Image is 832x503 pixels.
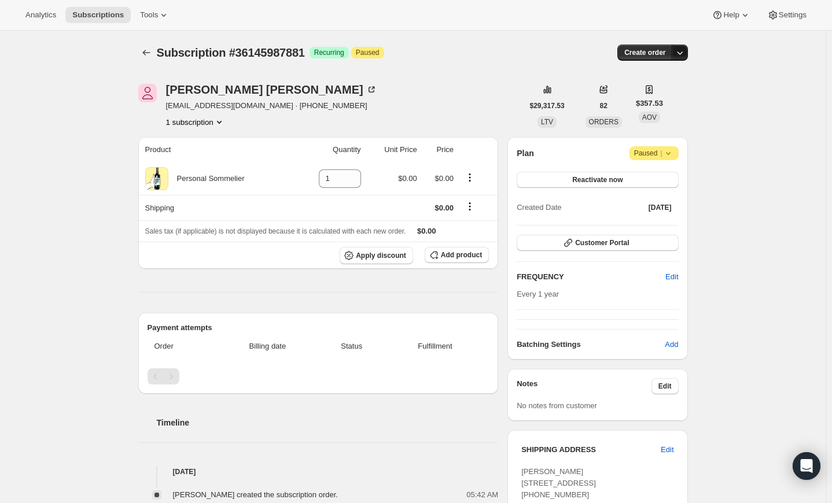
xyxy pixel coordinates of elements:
[294,137,365,162] th: Quantity
[658,335,685,354] button: Add
[314,48,344,57] span: Recurring
[140,10,158,20] span: Tools
[517,339,665,350] h6: Batching Settings
[523,98,572,114] button: $29,317.53
[654,441,680,459] button: Edit
[660,149,662,158] span: |
[793,452,820,480] div: Open Intercom Messenger
[779,10,807,20] span: Settings
[517,235,678,251] button: Customer Portal
[157,417,499,428] h2: Timeline
[157,46,305,59] span: Subscription #36145987881
[168,173,245,184] div: Personal Sommelier
[220,341,315,352] span: Billing date
[166,84,377,95] div: [PERSON_NAME] [PERSON_NAME]
[138,466,499,478] h4: [DATE]
[421,137,457,162] th: Price
[461,171,479,184] button: Product actions
[521,444,661,456] h3: SHIPPING ADDRESS
[517,290,559,298] span: Every 1 year
[388,341,482,352] span: Fulfillment
[517,147,534,159] h2: Plan
[517,202,561,213] span: Created Date
[138,137,294,162] th: Product
[133,7,176,23] button: Tools
[723,10,739,20] span: Help
[145,227,406,235] span: Sales tax (if applicable) is not displayed because it is calculated with each new order.
[517,378,651,394] h3: Notes
[661,444,673,456] span: Edit
[575,238,629,247] span: Customer Portal
[145,167,168,190] img: product img
[441,250,482,260] span: Add product
[435,204,454,212] span: $0.00
[600,101,608,110] span: 82
[322,341,381,352] span: Status
[138,45,154,61] button: Subscriptions
[25,10,56,20] span: Analytics
[530,101,565,110] span: $29,317.53
[642,113,657,121] span: AOV
[589,118,619,126] span: ORDERS
[173,490,338,499] span: [PERSON_NAME] created the subscription order.
[356,251,406,260] span: Apply discount
[461,200,479,213] button: Shipping actions
[617,45,672,61] button: Create order
[649,203,672,212] span: [DATE]
[521,467,596,499] span: [PERSON_NAME] [STREET_ADDRESS] [PHONE_NUMBER]
[760,7,813,23] button: Settings
[417,227,436,235] span: $0.00
[72,10,124,20] span: Subscriptions
[435,174,454,183] span: $0.00
[356,48,380,57] span: Paused
[658,268,685,286] button: Edit
[148,322,489,334] h2: Payment attempts
[425,247,489,263] button: Add product
[517,271,665,283] h2: FREQUENCY
[517,401,597,410] span: No notes from customer
[624,48,665,57] span: Create order
[593,98,614,114] button: 82
[636,98,663,109] span: $357.53
[65,7,131,23] button: Subscriptions
[517,172,678,188] button: Reactivate now
[541,118,553,126] span: LTV
[651,378,679,394] button: Edit
[138,84,157,102] span: Thomas Lombardi
[365,137,421,162] th: Unit Price
[166,100,377,112] span: [EMAIL_ADDRESS][DOMAIN_NAME] · [PHONE_NUMBER]
[148,334,217,359] th: Order
[658,382,672,391] span: Edit
[138,195,294,220] th: Shipping
[665,271,678,283] span: Edit
[166,116,225,128] button: Product actions
[148,368,489,384] nav: Pagination
[642,199,679,216] button: [DATE]
[665,339,678,350] span: Add
[466,489,498,501] span: 05:42 AM
[398,174,417,183] span: $0.00
[634,147,674,159] span: Paused
[572,175,623,184] span: Reactivate now
[19,7,63,23] button: Analytics
[340,247,413,264] button: Apply discount
[705,7,757,23] button: Help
